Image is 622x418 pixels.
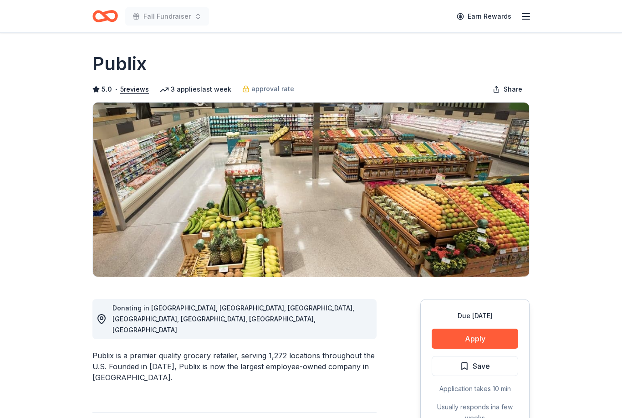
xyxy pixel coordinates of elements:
a: approval rate [242,83,294,94]
div: Publix is a premier quality grocery retailer, serving 1,272 locations throughout the U.S. Founded... [92,350,377,383]
button: Save [432,356,518,376]
span: Fall Fundraiser [143,11,191,22]
button: Apply [432,329,518,349]
span: Save [473,360,490,372]
button: Share [485,80,530,98]
div: Due [DATE] [432,310,518,321]
span: • [115,86,118,93]
span: 5.0 [102,84,112,95]
span: approval rate [251,83,294,94]
div: Application takes 10 min [432,383,518,394]
h1: Publix [92,51,147,77]
div: 3 applies last week [160,84,231,95]
a: Home [92,5,118,27]
a: Earn Rewards [451,8,517,25]
button: 5reviews [120,84,149,95]
img: Image for Publix [93,103,529,277]
button: Fall Fundraiser [125,7,209,26]
span: Share [504,84,522,95]
span: Donating in [GEOGRAPHIC_DATA], [GEOGRAPHIC_DATA], [GEOGRAPHIC_DATA], [GEOGRAPHIC_DATA], [GEOGRAPH... [112,304,354,334]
